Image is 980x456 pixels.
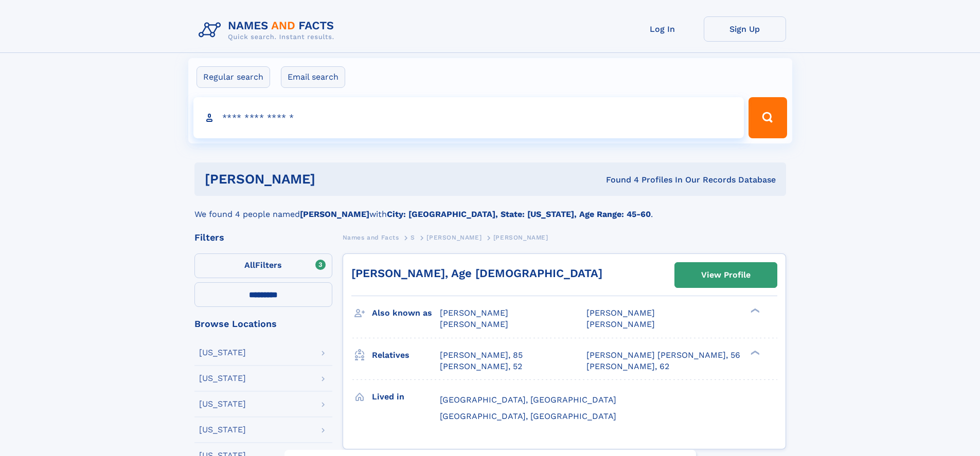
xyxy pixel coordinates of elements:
h3: Relatives [372,346,440,364]
span: [PERSON_NAME] [586,319,655,329]
h3: Also known as [372,304,440,322]
a: [PERSON_NAME] [426,231,482,244]
div: We found 4 people named with . [194,196,786,221]
div: Filters [194,233,332,242]
h1: [PERSON_NAME] [205,173,461,186]
div: Browse Locations [194,319,332,329]
div: [US_STATE] [199,426,246,434]
span: [PERSON_NAME] [426,234,482,241]
label: Regular search [197,66,270,88]
b: City: [GEOGRAPHIC_DATA], State: [US_STATE], Age Range: 45-60 [387,209,651,219]
span: [PERSON_NAME] [586,308,655,318]
img: Logo Names and Facts [194,16,343,44]
span: [GEOGRAPHIC_DATA], [GEOGRAPHIC_DATA] [440,411,616,421]
a: Names and Facts [343,231,399,244]
a: [PERSON_NAME], 62 [586,361,669,372]
a: S [411,231,415,244]
div: [US_STATE] [199,400,246,408]
span: [PERSON_NAME] [493,234,548,241]
div: [US_STATE] [199,374,246,382]
span: S [411,234,415,241]
span: All [244,260,255,270]
div: [US_STATE] [199,349,246,357]
label: Email search [281,66,345,88]
a: Sign Up [704,16,786,42]
a: [PERSON_NAME], 52 [440,361,522,372]
a: [PERSON_NAME] [PERSON_NAME], 56 [586,350,740,361]
label: Filters [194,253,332,278]
a: Log In [621,16,704,42]
span: [GEOGRAPHIC_DATA], [GEOGRAPHIC_DATA] [440,395,616,405]
div: View Profile [701,263,751,287]
div: Found 4 Profiles In Our Records Database [460,174,776,186]
input: search input [193,97,744,138]
span: [PERSON_NAME] [440,319,508,329]
a: [PERSON_NAME], 85 [440,350,523,361]
a: View Profile [675,263,777,287]
div: ❯ [748,349,760,356]
b: [PERSON_NAME] [300,209,369,219]
a: [PERSON_NAME], Age [DEMOGRAPHIC_DATA] [351,267,602,280]
button: Search Button [749,97,787,138]
span: [PERSON_NAME] [440,308,508,318]
h3: Lived in [372,388,440,406]
div: ❯ [748,307,760,314]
